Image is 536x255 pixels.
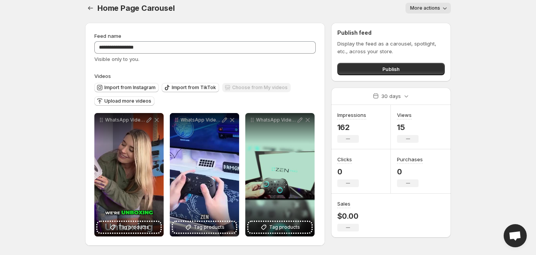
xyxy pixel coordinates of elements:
[269,223,300,231] span: Tag products
[248,222,312,233] button: Tag products
[85,3,96,14] button: Settings
[104,98,151,104] span: Upload more videos
[337,111,366,119] h3: Impressions
[405,3,451,14] button: More actions
[337,155,352,163] h3: Clicks
[337,123,366,132] p: 162
[337,211,359,221] p: $0.00
[94,56,139,62] span: Visible only to you.
[94,73,111,79] span: Videos
[397,155,423,163] h3: Purchases
[94,96,154,106] button: Upload more videos
[337,63,445,75] button: Publish
[94,33,121,39] span: Feed name
[94,113,164,236] div: WhatsApp Video [DATE] at 190842_1a51c00aTag products
[194,223,224,231] span: Tag products
[337,200,350,208] h3: Sales
[181,117,221,123] p: WhatsApp Video [DATE] at 190905_409ce994
[410,5,440,11] span: More actions
[118,223,149,231] span: Tag products
[170,113,239,236] div: WhatsApp Video [DATE] at 190905_409ce994Tag products
[337,29,445,37] h2: Publish feed
[337,40,445,55] p: Display the feed as a carousel, spotlight, etc., across your store.
[397,167,423,176] p: 0
[173,222,236,233] button: Tag products
[172,84,216,91] span: Import from TikTok
[397,123,419,132] p: 15
[337,167,359,176] p: 0
[97,3,174,13] span: Home Page Carousel
[104,84,156,91] span: Import from Instagram
[256,117,296,123] p: WhatsApp Video [DATE] at 190947_cf48ba2d
[381,92,401,100] p: 30 days
[382,65,400,73] span: Publish
[397,111,412,119] h3: Views
[105,117,145,123] p: WhatsApp Video [DATE] at 190842_1a51c00a
[245,113,315,236] div: WhatsApp Video [DATE] at 190947_cf48ba2dTag products
[504,224,527,247] a: Open chat
[162,83,219,92] button: Import from TikTok
[94,83,159,92] button: Import from Instagram
[97,222,161,233] button: Tag products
